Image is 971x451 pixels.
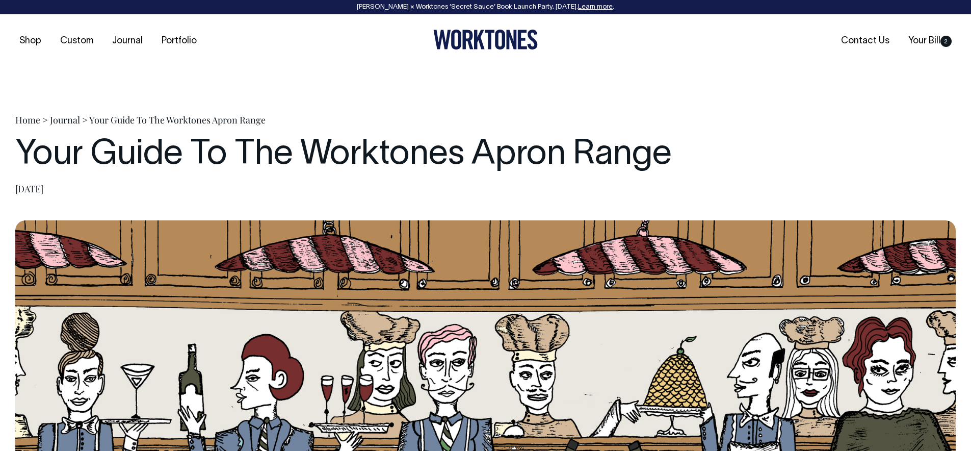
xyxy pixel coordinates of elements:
a: Your Bill2 [904,33,956,49]
h1: Your Guide To The Worktones Apron Range [15,136,956,174]
a: Journal [50,114,80,126]
a: Home [15,114,40,126]
a: Learn more [578,4,613,10]
time: [DATE] [15,183,43,195]
span: > [42,114,48,126]
a: Journal [108,33,147,49]
div: [PERSON_NAME] × Worktones ‘Secret Sauce’ Book Launch Party, [DATE]. . [10,4,961,11]
span: 2 [940,36,952,47]
span: > [82,114,88,126]
a: Contact Us [837,33,894,49]
a: Portfolio [158,33,201,49]
a: Custom [56,33,97,49]
span: Your Guide To The Worktones Apron Range [89,114,266,126]
a: Shop [15,33,45,49]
